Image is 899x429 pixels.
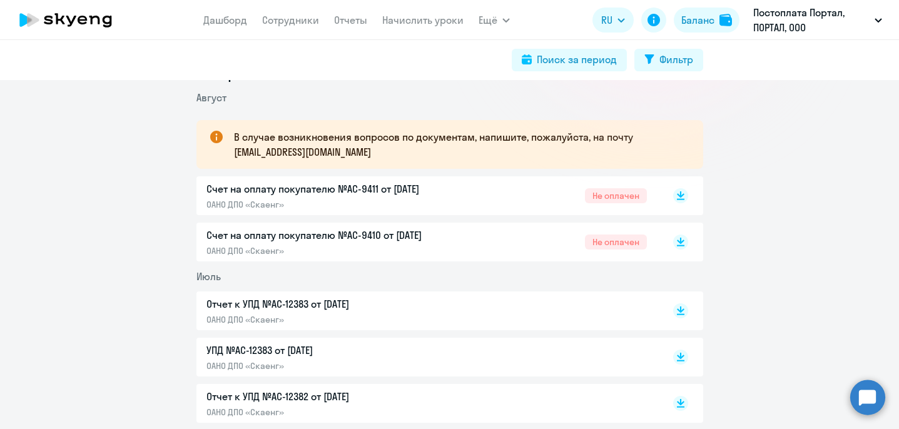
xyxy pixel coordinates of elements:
[634,49,703,71] button: Фильтр
[234,129,681,159] p: В случае возникновения вопросов по документам, напишите, пожалуйста, на почту [EMAIL_ADDRESS][DOM...
[206,228,469,243] p: Счет на оплату покупателю №AC-9410 от [DATE]
[203,14,247,26] a: Дашборд
[512,49,627,71] button: Поиск за период
[206,314,469,325] p: ОАНО ДПО «Скаенг»
[479,8,510,33] button: Ещё
[206,389,469,404] p: Отчет к УПД №AC-12382 от [DATE]
[206,360,469,371] p: ОАНО ДПО «Скаенг»
[206,296,469,311] p: Отчет к УПД №AC-12383 от [DATE]
[206,343,469,358] p: УПД №AC-12383 от [DATE]
[753,5,870,35] p: Постоплата Портал, ПОРТАЛ, ООО
[262,14,319,26] a: Сотрудники
[585,188,647,203] span: Не оплачен
[206,181,469,196] p: Счет на оплату покупателю №AC-9411 от [DATE]
[206,389,647,418] a: Отчет к УПД №AC-12382 от [DATE]ОАНО ДПО «Скаенг»
[719,14,732,26] img: balance
[206,245,469,256] p: ОАНО ДПО «Скаенг»
[206,199,469,210] p: ОАНО ДПО «Скаенг»
[674,8,739,33] button: Балансbalance
[747,5,888,35] button: Постоплата Портал, ПОРТАЛ, ООО
[334,14,367,26] a: Отчеты
[206,343,647,371] a: УПД №AC-12383 от [DATE]ОАНО ДПО «Скаенг»
[206,406,469,418] p: ОАНО ДПО «Скаенг»
[659,52,693,67] div: Фильтр
[196,91,226,104] span: Август
[206,228,647,256] a: Счет на оплату покупателю №AC-9410 от [DATE]ОАНО ДПО «Скаенг»Не оплачен
[585,235,647,250] span: Не оплачен
[206,181,647,210] a: Счет на оплату покупателю №AC-9411 от [DATE]ОАНО ДПО «Скаенг»Не оплачен
[537,52,617,67] div: Поиск за период
[479,13,497,28] span: Ещё
[601,13,612,28] span: RU
[196,270,221,283] span: Июль
[592,8,634,33] button: RU
[382,14,464,26] a: Начислить уроки
[206,296,647,325] a: Отчет к УПД №AC-12383 от [DATE]ОАНО ДПО «Скаенг»
[681,13,714,28] div: Баланс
